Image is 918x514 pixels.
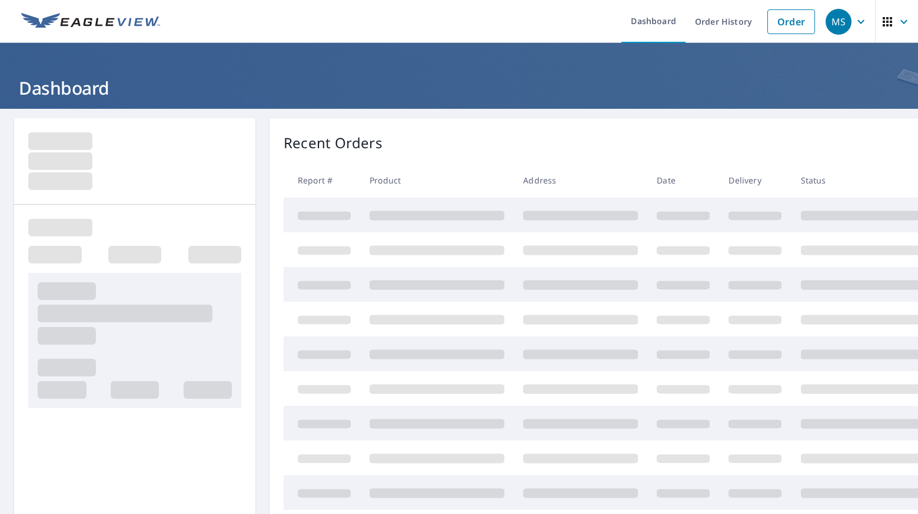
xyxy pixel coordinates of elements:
th: Address [514,163,647,198]
p: Recent Orders [284,132,382,153]
h1: Dashboard [14,76,904,100]
th: Delivery [719,163,791,198]
a: Order [767,9,815,34]
th: Date [647,163,719,198]
div: MS [826,9,852,35]
img: EV Logo [21,13,160,31]
th: Product [360,163,514,198]
th: Report # [284,163,360,198]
